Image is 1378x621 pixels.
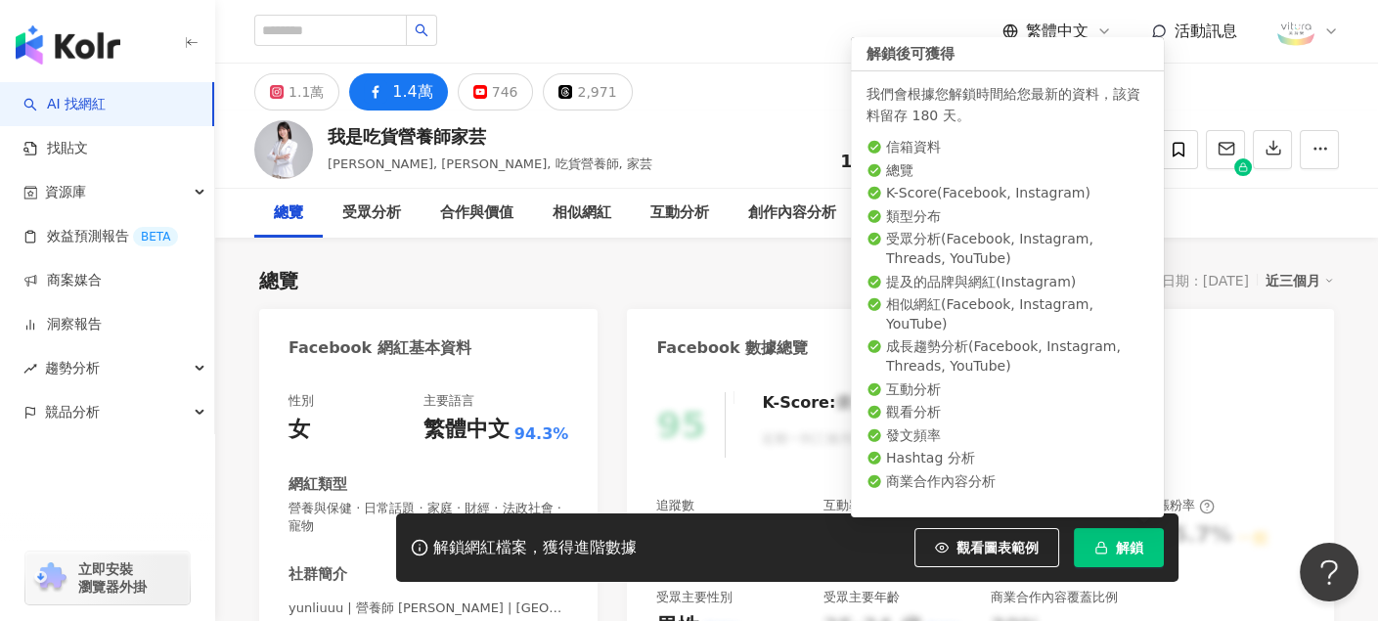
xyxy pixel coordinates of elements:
[656,337,808,359] div: Facebook 數據總覽
[23,227,178,246] a: 效益預測報告BETA
[1116,540,1143,555] span: 解鎖
[956,540,1039,555] span: 觀看圖表範例
[45,346,100,390] span: 趨勢分析
[867,206,1148,226] li: 類型分布
[867,337,1148,376] li: 成長趨勢分析 ( Facebook, Instagram, Threads, YouTube )
[762,392,886,414] div: K-Score :
[867,425,1148,445] li: 發文頻率
[577,78,616,106] div: 2,971
[867,471,1148,491] li: 商業合作內容分析
[440,201,513,225] div: 合作與價值
[289,474,347,495] div: 網紅類型
[254,120,313,179] img: KOL Avatar
[851,37,1164,71] div: 解鎖後可獲得
[650,201,709,225] div: 互動分析
[23,95,106,114] a: searchAI 找網紅
[289,500,568,535] span: 營養與保健 · 日常話題 · 家庭 · 財經 · 法政社會 · 寵物
[342,201,401,225] div: 受眾分析
[23,139,88,158] a: 找貼文
[1277,13,1314,50] img: 289788395_109780741784748_5251775858296387965_n.jpg
[45,170,86,214] span: 資源庫
[867,449,1148,468] li: Hashtag 分析
[23,271,102,290] a: 商案媒合
[553,201,611,225] div: 相似網紅
[289,392,314,410] div: 性別
[78,560,147,596] span: 立即安裝 瀏覽器外掛
[23,362,37,376] span: rise
[1074,528,1164,567] button: 解鎖
[656,497,694,514] div: 追蹤數
[23,315,102,334] a: 洞察報告
[492,78,518,106] div: 746
[274,201,303,225] div: 總覽
[289,599,568,617] span: yunliuuu | 營養師 [PERSON_NAME] | [GEOGRAPHIC_DATA]
[867,160,1148,180] li: 總覽
[543,73,632,111] button: 2,971
[656,589,733,606] div: 受眾主要性別
[748,201,836,225] div: 創作內容分析
[1026,21,1089,42] span: 繁體中文
[289,337,471,359] div: Facebook 網紅基本資料
[823,589,900,606] div: 受眾主要年齡
[423,415,510,445] div: 繁體中文
[289,415,310,445] div: 女
[1157,497,1215,514] div: 漲粉率
[867,379,1148,399] li: 互動分析
[1175,22,1237,40] span: 活動訊息
[867,272,1148,291] li: 提及的品牌與網紅 ( Instagram )
[914,528,1059,567] button: 觀看圖表範例
[16,25,120,65] img: logo
[349,73,447,111] button: 1.4萬
[45,390,100,434] span: 競品分析
[840,151,908,171] span: 14,172
[328,156,652,171] span: [PERSON_NAME], [PERSON_NAME], 吃貨營養師, 家芸
[25,552,190,604] a: chrome extension立即安裝 瀏覽器外掛
[423,392,474,410] div: 主要語言
[867,230,1148,268] li: 受眾分析 ( Facebook, Instagram, Threads, YouTube )
[458,73,534,111] button: 746
[1107,273,1249,288] div: 最後更新日期：[DATE]
[415,23,428,37] span: search
[289,78,324,106] div: 1.1萬
[259,267,298,294] div: 總覽
[837,128,911,148] div: 追蹤數
[1266,268,1334,293] div: 近三個月
[867,403,1148,422] li: 觀看分析
[991,589,1118,606] div: 商業合作內容覆蓋比例
[514,423,569,445] span: 94.3%
[867,83,1148,126] div: 我們會根據您解鎖時間給您最新的資料，該資料留存 180 天。
[31,562,69,594] img: chrome extension
[392,78,432,106] div: 1.4萬
[867,295,1148,333] li: 相似網紅 ( Facebook, Instagram, YouTube )
[823,497,881,514] div: 互動率
[867,184,1148,203] li: K-Score ( Facebook, Instagram )
[867,138,1148,157] li: 信箱資料
[328,124,652,149] div: 我是吃貨營養師家芸
[254,73,339,111] button: 1.1萬
[433,538,637,558] div: 解鎖網紅檔案，獲得進階數據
